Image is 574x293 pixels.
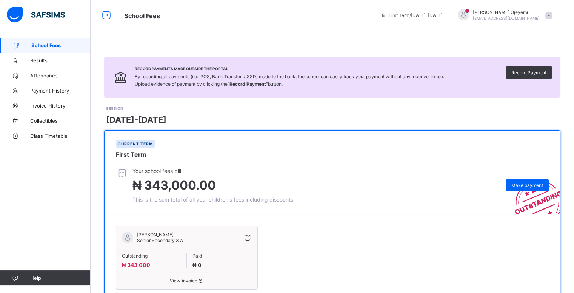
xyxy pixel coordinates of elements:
span: Results [30,57,91,63]
span: Help [30,275,90,281]
span: Your school fees bill [132,168,293,174]
span: This is the sum total of all your children's fees including discounts [132,196,293,203]
span: By recording all payments (i.e., POS, Bank Transfer, USSD) made to the bank, the school can easil... [135,74,444,87]
span: Senior Secondary 3 A [137,237,183,243]
span: [EMAIL_ADDRESS][DOMAIN_NAME] [473,16,540,20]
span: ₦ 0 [192,262,202,268]
span: ₦ 343,000.00 [132,178,216,193]
span: Record Payment [511,70,546,76]
span: Make payment [511,182,543,188]
span: SESSION [106,106,123,111]
span: Collectibles [30,118,91,124]
span: session/term information [381,12,443,18]
span: Payment History [30,88,91,94]
span: Current term [118,142,153,146]
span: View invoice [122,278,252,284]
span: [PERSON_NAME] [137,232,183,237]
span: Attendance [30,72,91,79]
span: Class Timetable [30,133,91,139]
img: safsims [7,7,65,23]
div: JonesOjeyemi [450,9,556,22]
span: ₦ 343,000 [122,262,150,268]
span: [DATE]-[DATE] [106,115,166,125]
span: Outstanding [122,253,181,259]
span: Invoice History [30,103,91,109]
span: Record Payments Made Outside the Portal [135,66,444,71]
span: School Fees [125,12,160,20]
span: Paid [192,253,252,259]
img: outstanding-stamp.3c148f88c3ebafa6da95868fa43343a1.svg [505,171,560,214]
span: School Fees [31,42,91,48]
span: First Term [116,151,146,158]
b: “Record Payment” [228,81,268,87]
span: [PERSON_NAME] Ojeyemi [473,9,540,15]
